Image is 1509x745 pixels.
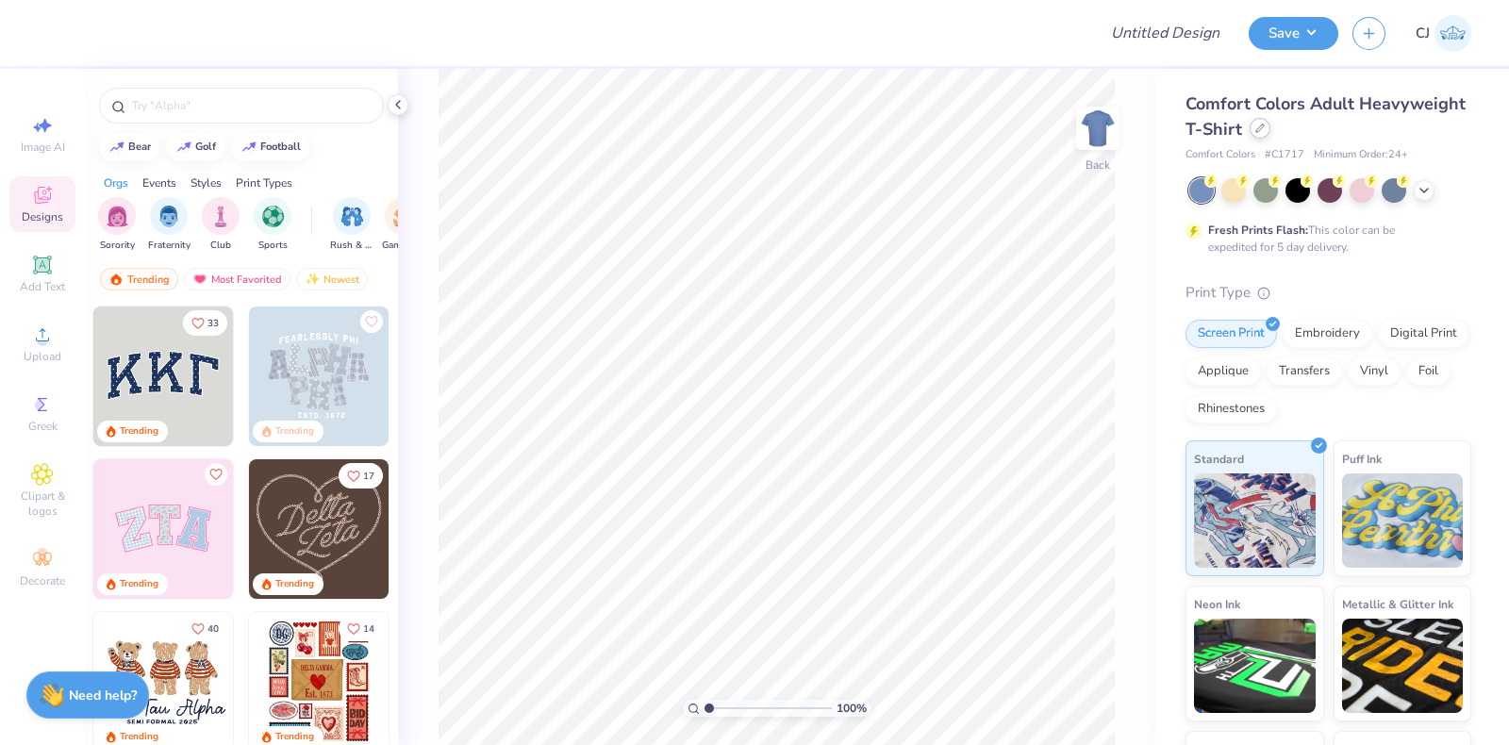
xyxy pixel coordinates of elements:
span: CJ [1416,23,1430,44]
img: trend_line.gif [241,141,257,153]
div: Transfers [1267,357,1342,386]
img: Sorority Image [107,206,128,227]
div: Events [142,174,176,191]
span: Puff Ink [1342,449,1382,469]
img: 5ee11766-d822-42f5-ad4e-763472bf8dcf [233,459,373,599]
span: Neon Ink [1194,594,1240,614]
img: Newest.gif [305,273,320,286]
span: Image AI [21,140,65,155]
span: Designs [22,209,63,224]
img: Metallic & Glitter Ink [1342,619,1464,713]
div: bear [128,141,151,152]
div: filter for Sports [254,197,291,253]
button: Like [339,616,383,641]
span: Upload [24,349,61,364]
img: Club Image [210,206,231,227]
button: football [231,133,309,161]
div: filter for Sorority [98,197,136,253]
span: Fraternity [148,239,191,253]
button: filter button [382,197,425,253]
div: Trending [275,577,314,591]
img: edfb13fc-0e43-44eb-bea2-bf7fc0dd67f9 [233,306,373,446]
span: Club [210,239,231,253]
button: Like [183,616,227,641]
span: 40 [207,624,219,634]
img: ead2b24a-117b-4488-9b34-c08fd5176a7b [389,459,528,599]
button: Like [360,310,383,333]
div: filter for Fraternity [148,197,191,253]
span: Decorate [20,573,65,588]
strong: Need help? [69,687,137,704]
img: 9980f5e8-e6a1-4b4a-8839-2b0e9349023c [93,459,233,599]
button: filter button [254,197,291,253]
button: filter button [202,197,240,253]
a: CJ [1416,15,1471,52]
button: filter button [148,197,191,253]
div: Most Favorited [184,268,290,290]
div: Styles [191,174,222,191]
button: filter button [330,197,373,253]
span: Metallic & Glitter Ink [1342,594,1453,614]
span: 17 [363,472,374,481]
input: Try "Alpha" [130,96,372,115]
div: Print Types [236,174,292,191]
span: 33 [207,319,219,328]
span: Comfort Colors [1186,147,1255,163]
div: Trending [120,577,158,591]
span: Rush & Bid [330,239,373,253]
span: # C1717 [1265,147,1304,163]
div: filter for Club [202,197,240,253]
span: Standard [1194,449,1244,469]
button: golf [166,133,224,161]
button: Like [339,463,383,488]
div: Trending [120,424,158,439]
div: Rhinestones [1186,395,1277,423]
div: Applique [1186,357,1261,386]
img: trending.gif [108,273,124,286]
div: Trending [100,268,178,290]
span: Game Day [382,239,425,253]
button: Like [205,463,227,486]
div: Newest [296,268,368,290]
button: bear [99,133,159,161]
img: Sports Image [262,206,284,227]
img: trend_line.gif [176,141,191,153]
img: Neon Ink [1194,619,1316,713]
div: Embroidery [1283,320,1372,348]
span: Minimum Order: 24 + [1314,147,1408,163]
div: Foil [1406,357,1451,386]
img: Game Day Image [393,206,415,227]
div: Trending [275,424,314,439]
img: Back [1079,109,1117,147]
span: Sorority [100,239,135,253]
img: most_fav.gif [192,273,207,286]
input: Untitled Design [1096,14,1235,52]
button: Like [183,310,227,336]
div: filter for Rush & Bid [330,197,373,253]
div: Digital Print [1378,320,1469,348]
div: Vinyl [1348,357,1401,386]
div: Screen Print [1186,320,1277,348]
strong: Fresh Prints Flash: [1208,223,1308,238]
div: filter for Game Day [382,197,425,253]
span: Add Text [20,279,65,294]
img: Standard [1194,473,1316,568]
div: Orgs [104,174,128,191]
img: Carljude Jashper Liwanag [1434,15,1471,52]
span: Sports [258,239,288,253]
div: football [260,141,301,152]
img: 5a4b4175-9e88-49c8-8a23-26d96782ddc6 [249,306,389,446]
img: 12710c6a-dcc0-49ce-8688-7fe8d5f96fe2 [249,459,389,599]
div: Print Type [1186,282,1471,304]
span: Comfort Colors Adult Heavyweight T-Shirt [1186,92,1466,141]
span: 100 % [837,700,867,717]
div: Trending [120,730,158,744]
img: Puff Ink [1342,473,1464,568]
span: Clipart & logos [9,488,75,519]
img: 3b9aba4f-e317-4aa7-a679-c95a879539bd [93,306,233,446]
span: 14 [363,624,374,634]
img: Rush & Bid Image [341,206,363,227]
img: trend_line.gif [109,141,124,153]
span: Greek [28,419,58,434]
img: a3f22b06-4ee5-423c-930f-667ff9442f68 [389,306,528,446]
